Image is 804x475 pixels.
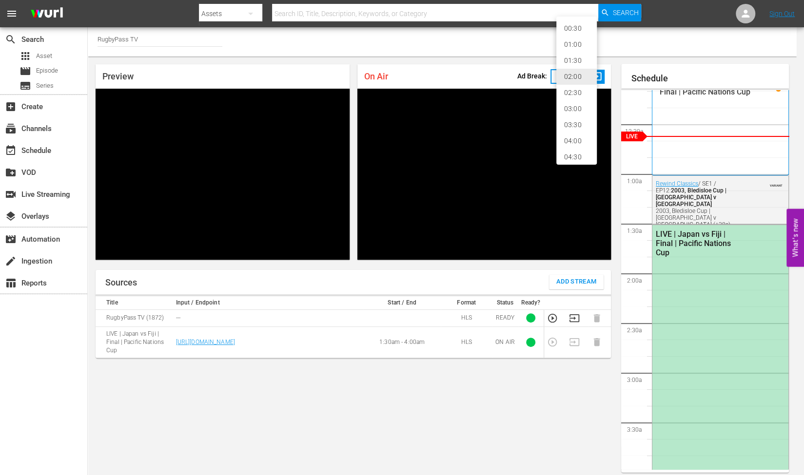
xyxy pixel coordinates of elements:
li: 04:00 [556,133,597,149]
li: 01:00 [556,37,597,53]
li: 03:30 [556,117,597,133]
li: 00:30 [556,20,597,37]
li: 01:30 [556,53,597,69]
li: 03:00 [556,101,597,117]
li: 02:00 [556,69,597,85]
li: 02:30 [556,85,597,101]
li: 04:30 [556,149,597,165]
button: Open Feedback Widget [786,209,804,266]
